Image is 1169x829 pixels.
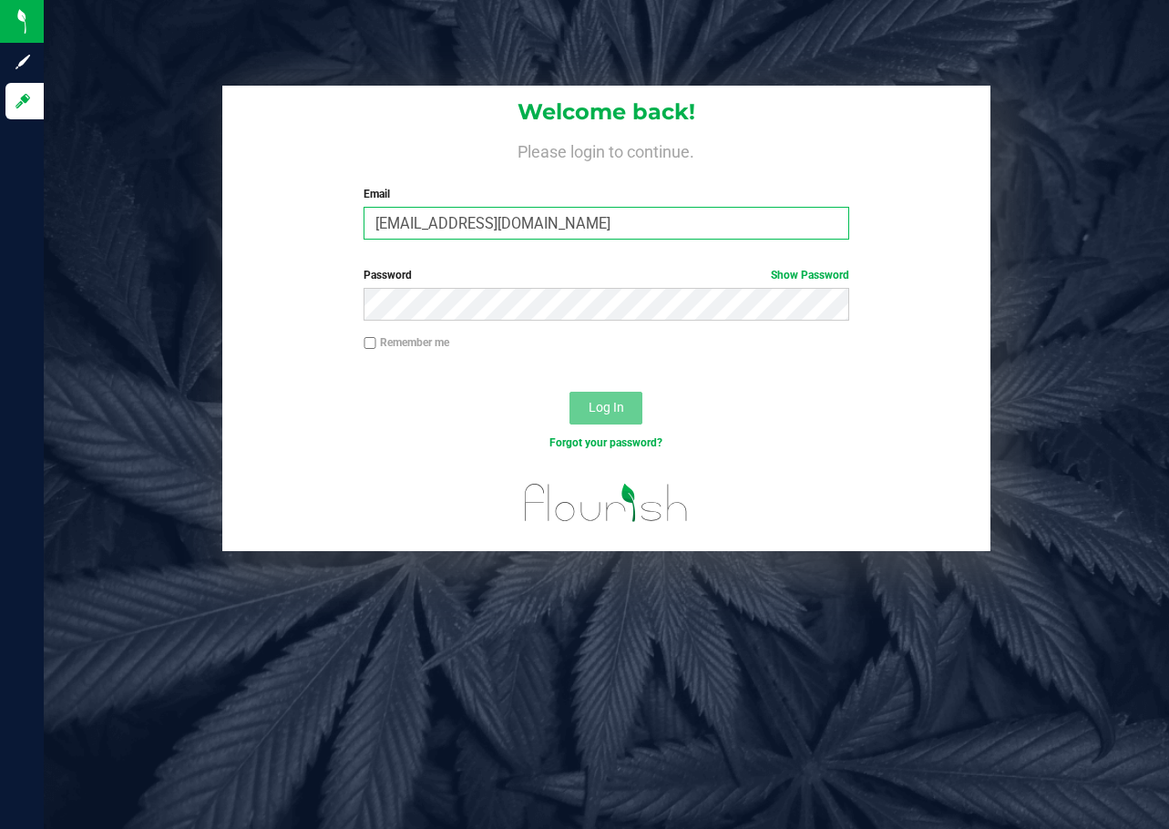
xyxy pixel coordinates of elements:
[222,138,990,160] h4: Please login to continue.
[14,92,32,110] inline-svg: Log in
[364,334,449,351] label: Remember me
[222,100,990,124] h1: Welcome back!
[510,470,702,536] img: flourish_logo.svg
[549,436,662,449] a: Forgot your password?
[364,186,848,202] label: Email
[14,53,32,71] inline-svg: Sign up
[771,269,849,281] a: Show Password
[364,337,376,350] input: Remember me
[364,269,412,281] span: Password
[569,392,642,425] button: Log In
[589,400,624,414] span: Log In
